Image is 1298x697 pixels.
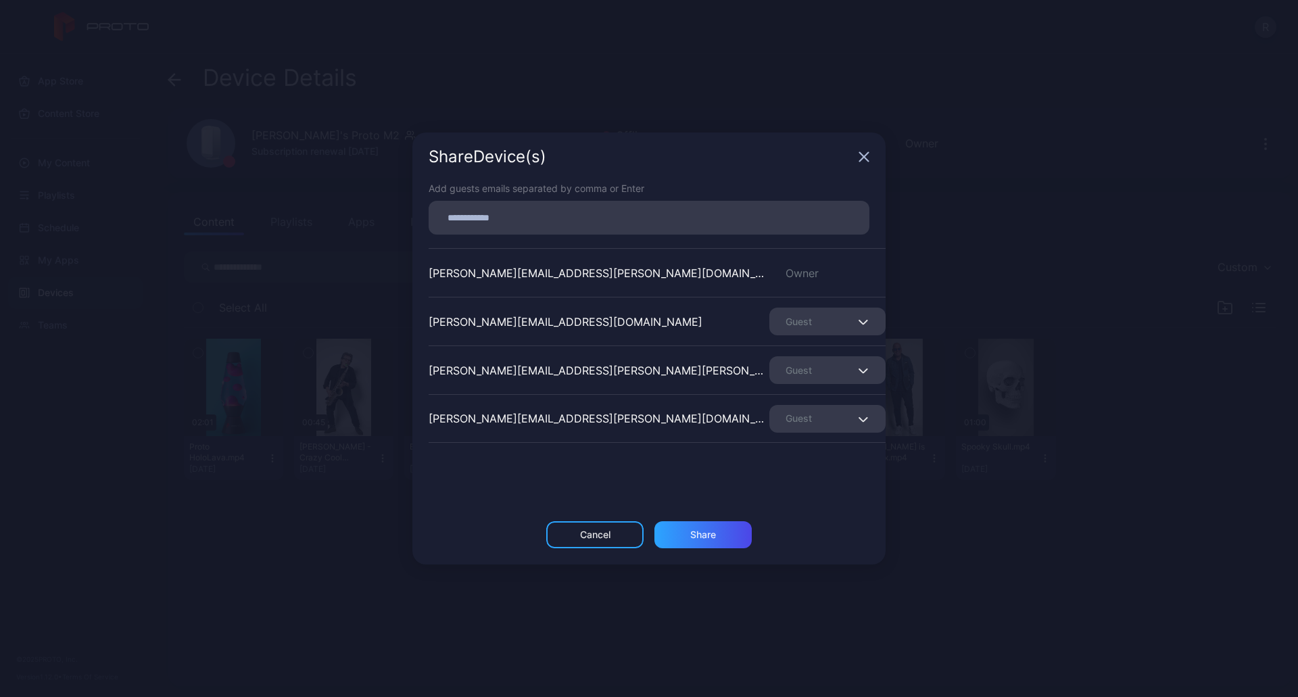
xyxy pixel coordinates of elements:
[429,362,769,379] div: [PERSON_NAME][EMAIL_ADDRESS][PERSON_NAME][PERSON_NAME][DOMAIN_NAME]
[769,405,886,433] button: Guest
[580,529,610,540] div: Cancel
[769,265,886,281] div: Owner
[429,181,869,195] div: Add guests emails separated by comma or Enter
[546,521,644,548] button: Cancel
[429,314,702,330] div: [PERSON_NAME][EMAIL_ADDRESS][DOMAIN_NAME]
[429,410,769,427] div: [PERSON_NAME][EMAIL_ADDRESS][PERSON_NAME][DOMAIN_NAME]
[654,521,752,548] button: Share
[429,265,769,281] div: [PERSON_NAME][EMAIL_ADDRESS][PERSON_NAME][DOMAIN_NAME]
[429,149,853,165] div: Share Device (s)
[690,529,716,540] div: Share
[769,356,886,384] button: Guest
[769,308,886,335] button: Guest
